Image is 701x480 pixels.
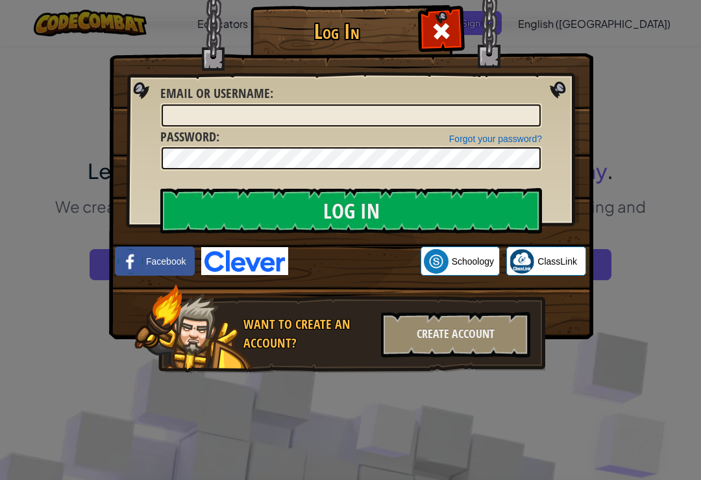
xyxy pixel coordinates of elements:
label: : [160,84,273,103]
span: ClassLink [537,255,577,268]
div: Want to create an account? [243,315,373,352]
img: facebook_small.png [118,249,143,274]
img: classlink-logo-small.png [510,249,534,274]
h1: Log In [254,20,419,43]
label: : [160,128,219,147]
img: clever-logo-blue.png [201,247,288,275]
span: Password [160,128,216,145]
a: Forgot your password? [449,134,542,144]
iframe: Sign in with Google Button [288,247,421,276]
span: Schoology [452,255,494,268]
div: Create Account [381,312,530,357]
span: Email or Username [160,84,270,102]
span: Facebook [146,255,186,268]
img: schoology.png [424,249,449,274]
input: Log In [160,188,542,234]
div: Sign in with Google. Opens in new tab [295,247,414,276]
